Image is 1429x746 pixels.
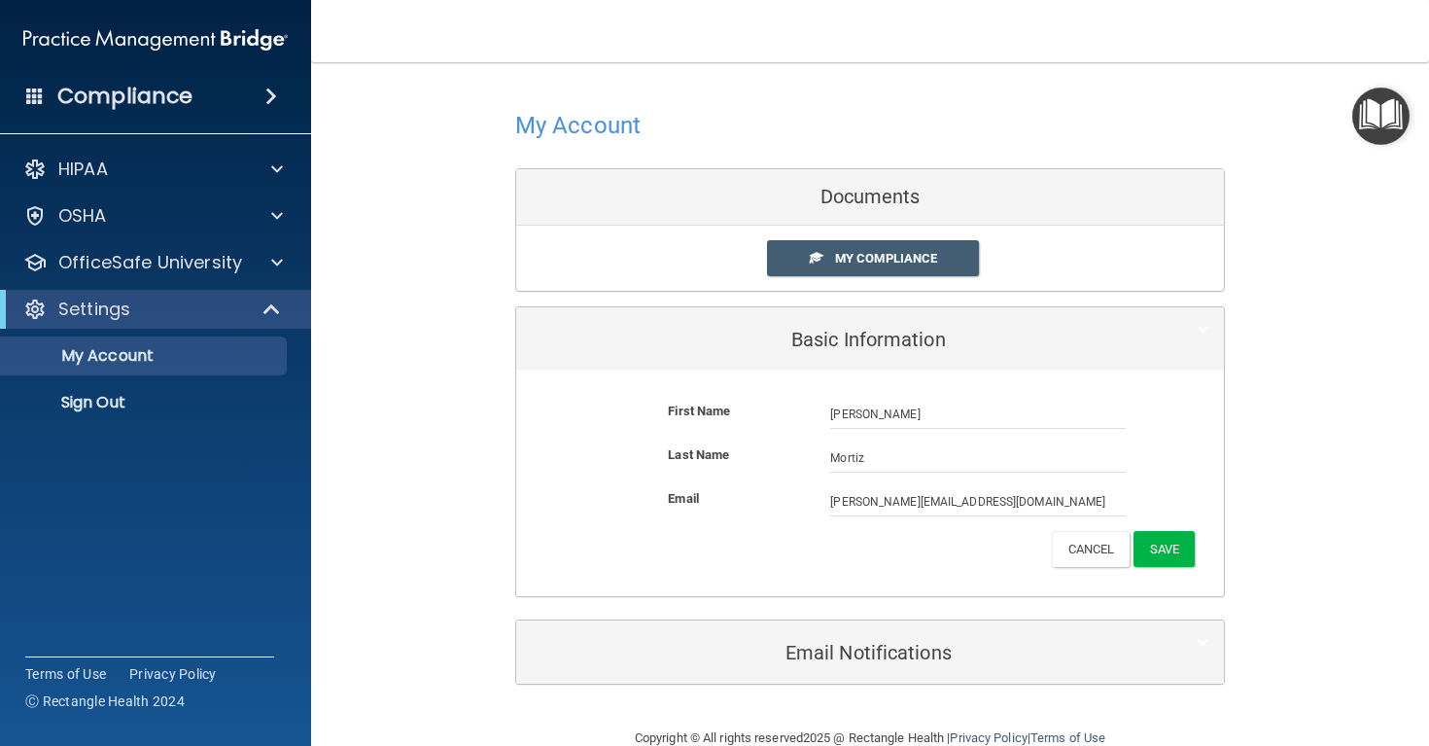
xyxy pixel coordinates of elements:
p: My Account [13,346,278,366]
img: PMB logo [23,20,288,59]
a: Privacy Policy [129,664,217,684]
h5: Basic Information [531,329,1150,350]
a: OSHA [23,204,283,228]
p: OfficeSafe University [58,251,242,274]
button: Cancel [1052,531,1131,567]
a: OfficeSafe University [23,251,283,274]
a: Settings [23,298,282,321]
span: Ⓒ Rectangle Health 2024 [25,692,185,711]
p: HIPAA [58,158,108,181]
a: Terms of Use [25,664,106,684]
span: My Compliance [835,251,937,266]
button: Open Resource Center [1352,88,1410,145]
p: OSHA [58,204,107,228]
h4: Compliance [57,83,192,110]
div: Documents [516,169,1224,226]
b: First Name [668,404,730,418]
a: HIPAA [23,158,283,181]
button: Save [1133,531,1195,567]
p: Settings [58,298,130,321]
h4: My Account [515,113,641,138]
b: Last Name [668,447,729,462]
h5: Email Notifications [531,642,1150,663]
b: Email [668,491,699,506]
a: Email Notifications [531,630,1209,674]
a: Basic Information [531,317,1209,361]
p: Sign Out [13,393,278,412]
iframe: Drift Widget Chat Controller [1332,612,1406,686]
a: Terms of Use [1030,730,1105,745]
a: Privacy Policy [950,730,1027,745]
